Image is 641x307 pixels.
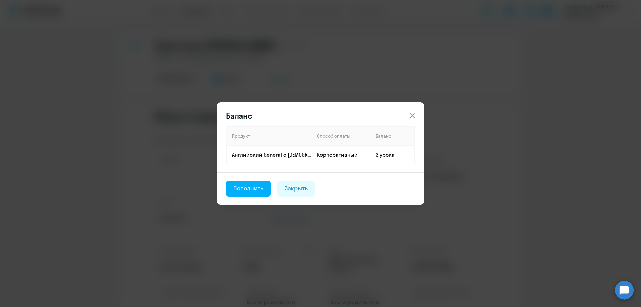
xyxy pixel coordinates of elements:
[226,181,271,197] button: Пополнить
[226,127,312,145] th: Продукт
[277,181,315,197] button: Закрыть
[285,184,308,193] div: Закрыть
[233,184,263,193] div: Пополнить
[370,145,415,164] td: 3 урока
[312,127,370,145] th: Способ оплаты
[232,151,311,158] p: Английский General с [DEMOGRAPHIC_DATA] преподавателем
[217,110,424,121] header: Баланс
[312,145,370,164] td: Корпоративный
[370,127,415,145] th: Баланс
